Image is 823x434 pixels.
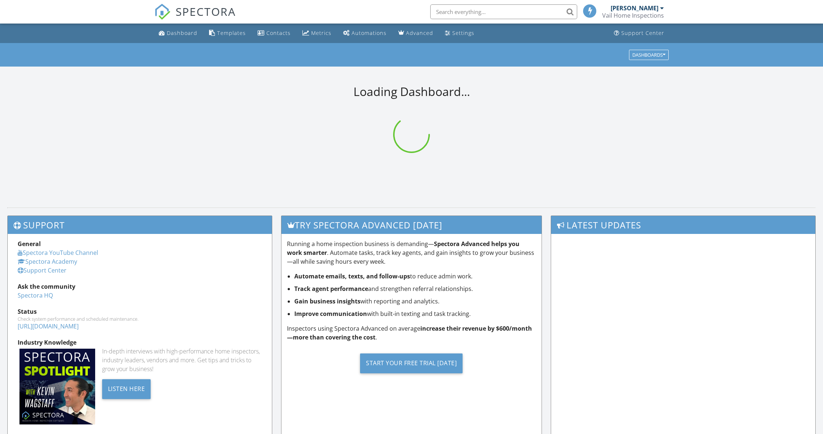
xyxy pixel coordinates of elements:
[156,26,200,40] a: Dashboard
[217,29,246,36] div: Templates
[294,297,536,306] li: with reporting and analytics.
[18,240,41,248] strong: General
[395,26,436,40] a: Advanced
[266,29,291,36] div: Contacts
[18,257,77,266] a: Spectora Academy
[8,216,272,234] h3: Support
[406,29,433,36] div: Advanced
[18,307,262,316] div: Status
[294,285,368,293] strong: Track agent performance
[611,4,658,12] div: [PERSON_NAME]
[18,249,98,257] a: Spectora YouTube Channel
[442,26,477,40] a: Settings
[18,291,53,299] a: Spectora HQ
[430,4,577,19] input: Search everything...
[154,10,236,25] a: SPECTORA
[102,347,262,373] div: In-depth interviews with high-performance home inspectors, industry leaders, vendors and more. Ge...
[294,272,410,280] strong: Automate emails, texts, and follow-ups
[294,310,367,318] strong: Improve communication
[632,52,665,57] div: Dashboards
[452,29,474,36] div: Settings
[167,29,197,36] div: Dashboard
[551,216,815,234] h3: Latest Updates
[287,324,532,341] strong: increase their revenue by $600/month—more than covering the cost
[629,50,669,60] button: Dashboards
[18,282,262,291] div: Ask the community
[287,348,536,379] a: Start Your Free Trial [DATE]
[294,309,536,318] li: with built-in texting and task tracking.
[299,26,334,40] a: Metrics
[287,239,536,266] p: Running a home inspection business is demanding— . Automate tasks, track key agents, and gain ins...
[311,29,331,36] div: Metrics
[602,12,664,19] div: Vail Home Inspections
[18,322,79,330] a: [URL][DOMAIN_NAME]
[294,284,536,293] li: and strengthen referral relationships.
[102,379,151,399] div: Listen Here
[360,353,463,373] div: Start Your Free Trial [DATE]
[340,26,389,40] a: Automations (Basic)
[18,316,262,322] div: Check system performance and scheduled maintenance.
[154,4,170,20] img: The Best Home Inspection Software - Spectora
[18,338,262,347] div: Industry Knowledge
[18,266,67,274] a: Support Center
[287,240,520,257] strong: Spectora Advanced helps you work smarter
[19,349,95,424] img: Spectoraspolightmain
[352,29,387,36] div: Automations
[255,26,294,40] a: Contacts
[176,4,236,19] span: SPECTORA
[621,29,664,36] div: Support Center
[287,324,536,342] p: Inspectors using Spectora Advanced on average .
[294,272,536,281] li: to reduce admin work.
[102,384,151,392] a: Listen Here
[294,297,360,305] strong: Gain business insights
[611,26,667,40] a: Support Center
[281,216,541,234] h3: Try spectora advanced [DATE]
[206,26,249,40] a: Templates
